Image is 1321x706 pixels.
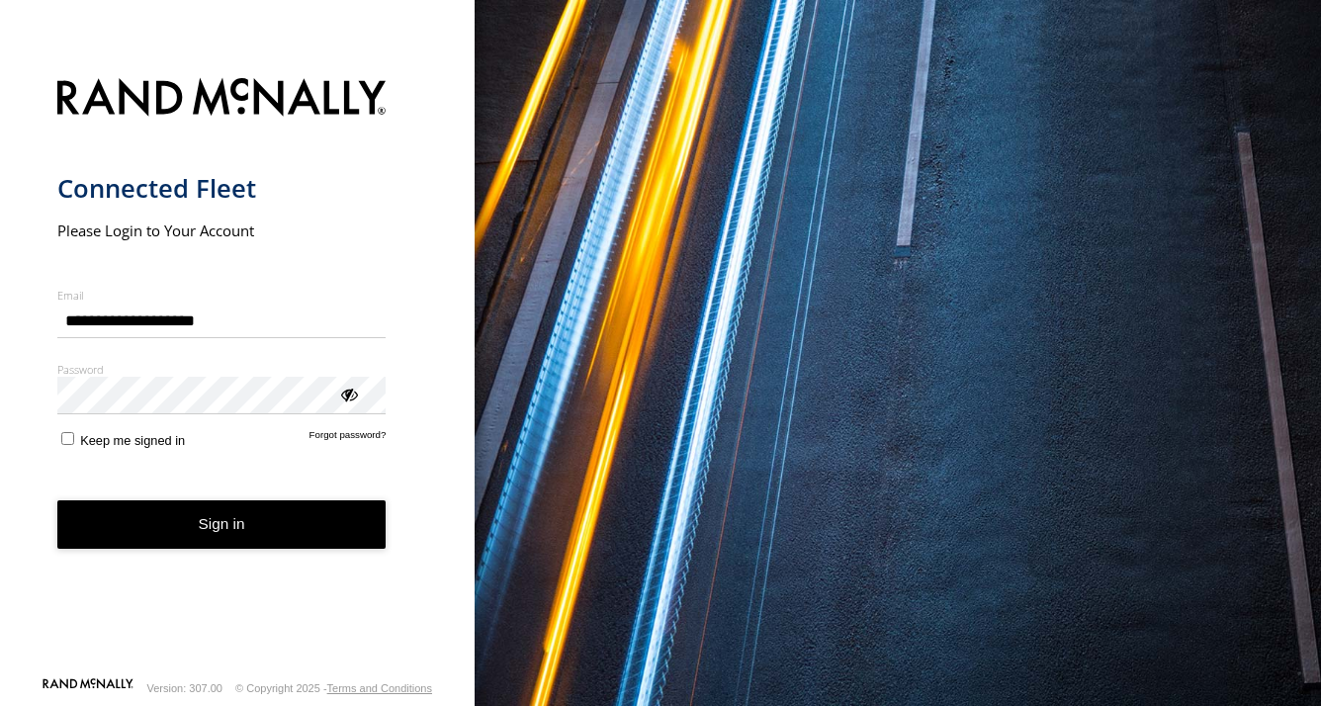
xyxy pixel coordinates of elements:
span: Keep me signed in [80,433,185,448]
img: Rand McNally [57,74,387,125]
div: Version: 307.00 [147,682,222,694]
label: Password [57,362,387,377]
div: ViewPassword [338,384,358,403]
label: Email [57,288,387,303]
button: Sign in [57,500,387,549]
h2: Please Login to Your Account [57,221,387,240]
form: main [57,66,418,676]
h1: Connected Fleet [57,172,387,205]
a: Terms and Conditions [327,682,432,694]
a: Visit our Website [43,678,133,698]
div: © Copyright 2025 - [235,682,432,694]
a: Forgot password? [309,429,387,448]
input: Keep me signed in [61,432,74,445]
